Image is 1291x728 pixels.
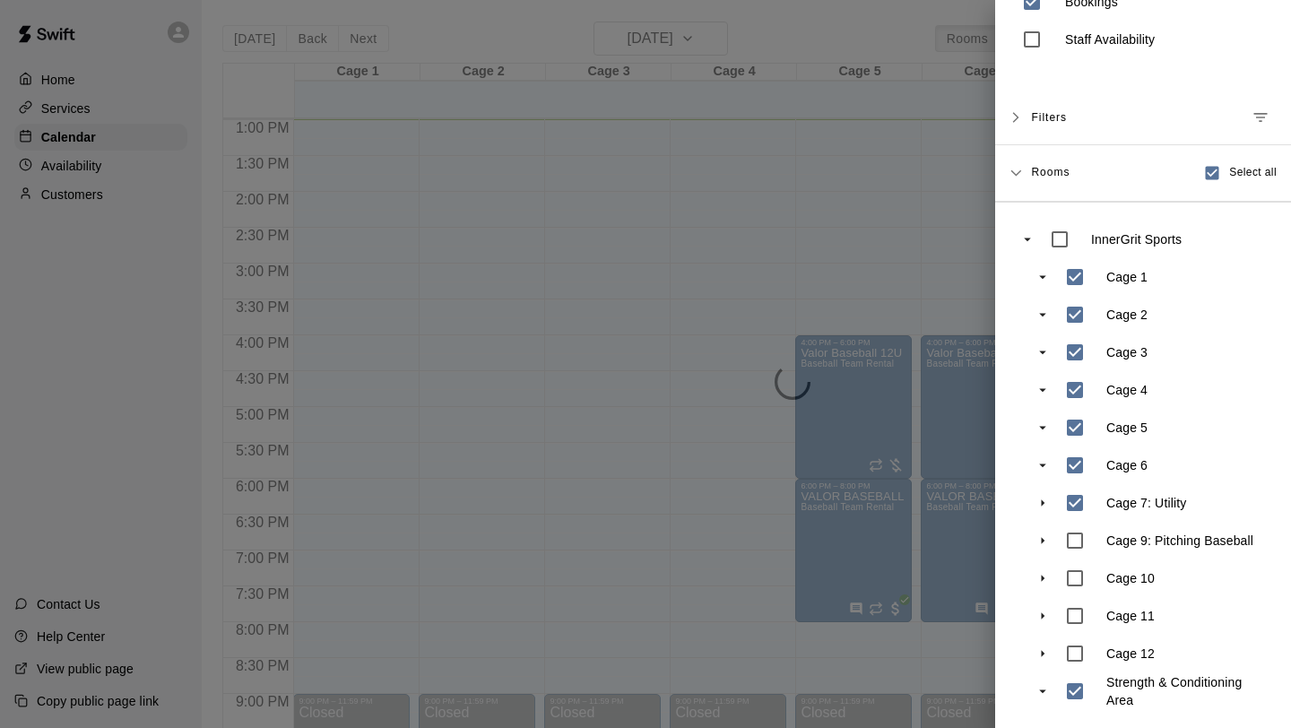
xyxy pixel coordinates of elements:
p: Strength & Conditioning Area [1106,673,1266,709]
span: Rooms [1031,164,1070,178]
p: Cage 9: Pitching Baseball [1106,532,1253,550]
p: InnerGrit Sports [1091,230,1182,248]
ul: swift facility view [1013,221,1273,710]
div: FiltersManage filters [995,91,1291,145]
p: Cage 2 [1106,306,1148,324]
p: Staff Availability [1065,30,1155,48]
p: Cage 6 [1106,456,1148,474]
p: Cage 7: Utility [1106,494,1186,512]
span: Select all [1229,164,1277,182]
p: Cage 3 [1106,343,1148,361]
p: Cage 10 [1106,569,1155,587]
p: Cage 1 [1106,268,1148,286]
p: Cage 12 [1106,645,1155,663]
button: Manage filters [1244,101,1277,134]
p: Cage 5 [1106,419,1148,437]
p: Cage 11 [1106,607,1155,625]
span: Filters [1031,101,1067,134]
div: RoomsSelect all [995,145,1291,202]
p: Cage 4 [1106,381,1148,399]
